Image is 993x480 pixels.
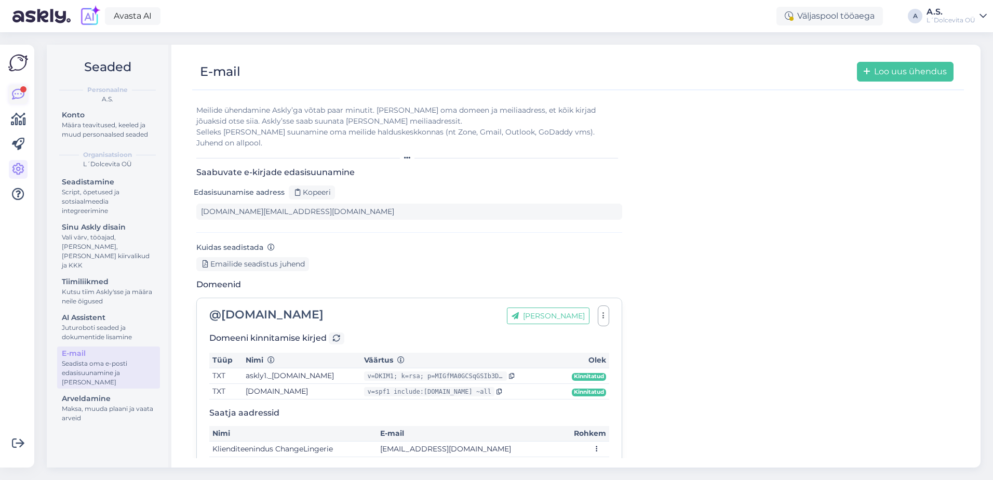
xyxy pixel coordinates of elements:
td: [DOMAIN_NAME] [243,384,361,399]
td: Klienditeenindus ChangeLingerie [209,442,377,457]
th: Olek [558,353,609,368]
span: Kinnitatud [572,373,606,381]
h3: Domeeni kinnitamise kirjed [209,332,609,344]
td: TXT [209,368,243,384]
h2: Seaded [55,57,160,77]
th: Nimi [209,426,377,442]
div: Maksa, muuda plaani ja vaata arveid [62,404,155,423]
div: Meilide ühendamine Askly’ga võtab paar minutit. [PERSON_NAME] oma domeen ja meiliaadress, et kõik... [196,105,622,149]
span: @ [209,308,221,322]
b: Organisatsioon [83,150,132,159]
input: 123-support-example@customer-support.askly.me [196,204,622,220]
img: explore-ai [79,5,101,27]
td: TXT [209,384,243,399]
label: Kuidas seadistada [196,242,275,253]
div: v=DKIM1; k=rsa; p=MIGfMA0GCSqGSIb3DQEBAQUAA4GNADCBiQKBgQCawKZzjzqlo1UgGhlejROtvUa/ldSFTsyRez43QvL... [364,371,507,381]
div: Seadista oma e-posti edasisuunamine ja [PERSON_NAME] [62,359,155,387]
div: Tiimiliikmed [62,276,155,287]
div: L´Dolcevita OÜ [55,159,160,169]
a: AI AssistentJuturoboti seaded ja dokumentide lisamine [57,311,160,343]
div: A.S. [927,8,975,16]
th: Nimi [243,353,361,368]
td: [EMAIL_ADDRESS][DOMAIN_NAME] [377,442,558,457]
button: [PERSON_NAME] [507,308,589,324]
span: Kinnitatud [572,389,606,397]
div: Vali värv, tööajad, [PERSON_NAME], [PERSON_NAME] kiirvalikud ja KKK [62,233,155,270]
a: TiimiliikmedKutsu tiim Askly'sse ja määra neile õigused [57,275,160,308]
div: Seadistamine [62,177,155,188]
div: Arveldamine [62,393,155,404]
h3: Saatja aadressid [209,408,609,418]
a: E-mailSeadista oma e-posti edasisuunamine ja [PERSON_NAME] [57,346,160,389]
label: Edasisuunamise aadress [194,187,285,198]
div: Väljaspool tööaega [776,7,883,25]
b: Personaalne [87,85,128,95]
div: E-mail [200,62,240,82]
div: A.S. [55,95,160,104]
button: Loo uus ühendus [857,62,954,82]
th: Rohkem [558,426,609,442]
a: A.S.L´Dolcevita OÜ [927,8,987,24]
h3: Saabuvate e-kirjade edasisuunamine [196,167,622,177]
div: A [908,9,922,23]
div: v=spf1 include:[DOMAIN_NAME] ~all [364,387,494,396]
div: Konto [62,110,155,121]
h3: Domeenid [196,279,622,289]
div: Sinu Askly disain [62,222,155,233]
a: ArveldamineMaksa, muuda plaani ja vaata arveid [57,392,160,424]
div: Juturoboti seaded ja dokumentide lisamine [62,323,155,342]
div: E-mail [62,348,155,359]
th: Tüüp [209,353,243,368]
div: Määra teavitused, keeled ja muud personaalsed seaded [62,121,155,139]
a: Avasta AI [105,7,160,25]
div: L´Dolcevita OÜ [927,16,975,24]
td: askly1._[DOMAIN_NAME] [243,368,361,384]
div: Script, õpetused ja sotsiaalmeedia integreerimine [62,188,155,216]
a: Sinu Askly disainVali värv, tööajad, [PERSON_NAME], [PERSON_NAME] kiirvalikud ja KKK [57,220,160,272]
a: KontoMäära teavitused, keeled ja muud personaalsed seaded [57,108,160,141]
div: AI Assistent [62,312,155,323]
img: Askly Logo [8,53,28,73]
div: Emailide seadistus juhend [196,257,309,271]
div: Kutsu tiim Askly'sse ja määra neile õigused [62,287,155,306]
th: E-mail [377,426,558,442]
a: SeadistamineScript, õpetused ja sotsiaalmeedia integreerimine [57,175,160,217]
div: [DOMAIN_NAME] [209,309,324,321]
th: Väärtus [361,353,558,368]
div: Kopeeri [289,185,335,199]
